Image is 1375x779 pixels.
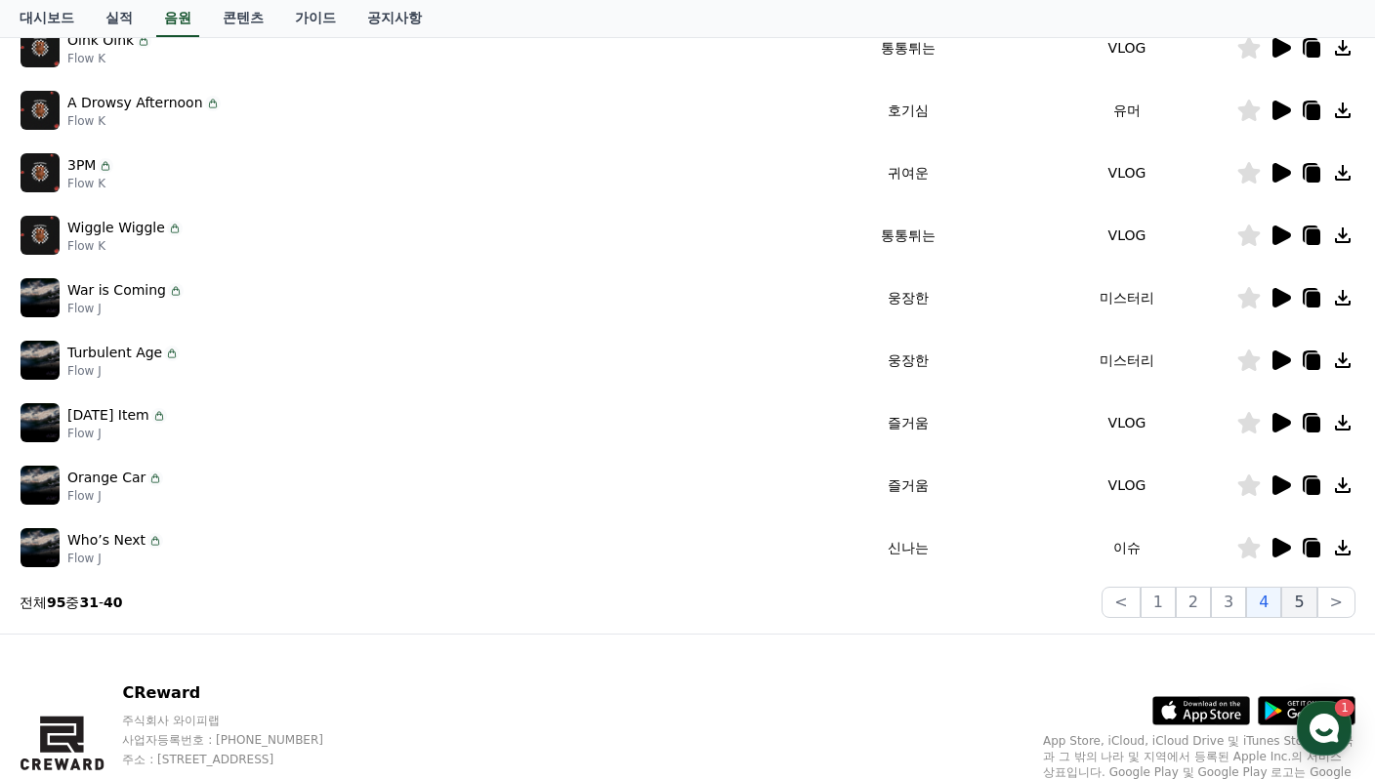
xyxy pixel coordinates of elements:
[799,391,1018,454] td: 즐거움
[67,343,162,363] p: Turbulent Age
[1176,587,1211,618] button: 2
[252,617,375,666] a: 설정
[67,30,134,51] p: Oink Oink
[67,113,221,129] p: Flow K
[799,17,1018,79] td: 통통튀는
[1102,587,1140,618] button: <
[67,426,167,441] p: Flow J
[799,516,1018,579] td: 신나는
[799,329,1018,391] td: 웅장한
[62,646,73,662] span: 홈
[1281,587,1316,618] button: 5
[67,301,184,316] p: Flow J
[1018,454,1236,516] td: VLOG
[67,93,203,113] p: A Drowsy Afternoon
[21,278,60,317] img: music
[302,646,325,662] span: 설정
[1317,587,1355,618] button: >
[122,713,360,728] p: 주식회사 와이피랩
[104,594,122,610] strong: 40
[1246,587,1281,618] button: 4
[122,681,360,705] p: CReward
[1018,79,1236,142] td: 유머
[79,594,98,610] strong: 31
[67,218,165,238] p: Wiggle Wiggle
[21,403,60,442] img: music
[1018,391,1236,454] td: VLOG
[21,216,60,255] img: music
[67,363,180,379] p: Flow J
[67,155,96,176] p: 3PM
[1018,17,1236,79] td: VLOG
[67,280,166,301] p: War is Coming
[1018,329,1236,391] td: 미스터리
[20,593,123,612] p: 전체 중 -
[47,594,65,610] strong: 95
[129,617,252,666] a: 1대화
[799,142,1018,204] td: 귀여운
[1018,516,1236,579] td: 이슈
[21,341,60,380] img: music
[67,176,113,191] p: Flow K
[122,752,360,767] p: 주소 : [STREET_ADDRESS]
[1018,266,1236,329] td: 미스터리
[21,91,60,130] img: music
[1018,204,1236,266] td: VLOG
[21,528,60,567] img: music
[1141,587,1176,618] button: 1
[799,454,1018,516] td: 즐거움
[198,616,205,632] span: 1
[67,238,183,254] p: Flow K
[799,204,1018,266] td: 통통튀는
[1211,587,1246,618] button: 3
[799,266,1018,329] td: 웅장한
[1018,142,1236,204] td: VLOG
[21,466,60,505] img: music
[21,153,60,192] img: music
[67,488,163,504] p: Flow J
[179,647,202,663] span: 대화
[67,468,146,488] p: Orange Car
[122,732,360,748] p: 사업자등록번호 : [PHONE_NUMBER]
[67,405,149,426] p: [DATE] Item
[67,551,163,566] p: Flow J
[799,79,1018,142] td: 호기심
[21,28,60,67] img: music
[6,617,129,666] a: 홈
[67,530,146,551] p: Who’s Next
[67,51,151,66] p: Flow K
